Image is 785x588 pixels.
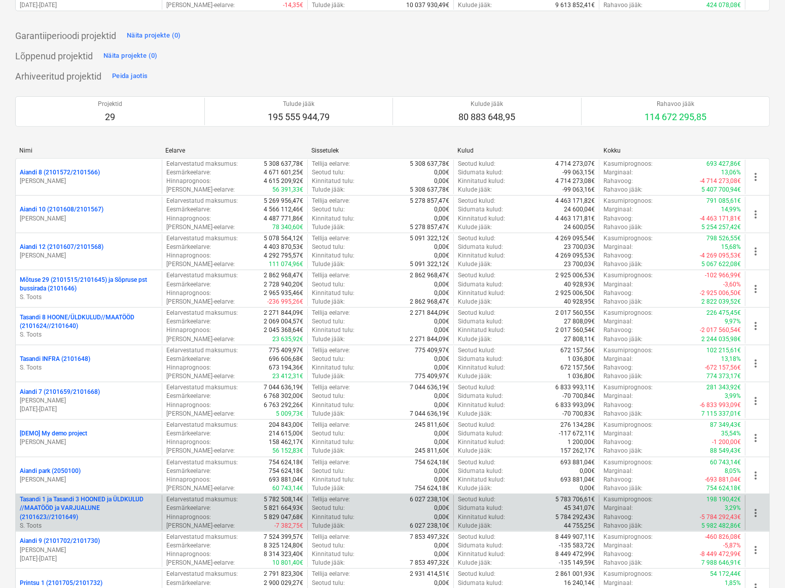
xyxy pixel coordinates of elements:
[567,372,595,381] p: 1 036,80€
[603,372,643,381] p: Rahavoo jääk :
[264,197,303,205] p: 5 269 956,47€
[20,205,158,223] div: Aiandi 10 (2101608/2101567)[PERSON_NAME]
[166,168,211,177] p: Eesmärkeelarve :
[721,355,741,363] p: 13,18%
[20,355,158,372] div: Tasandi INFRA (2101648)S. Toots
[20,205,103,214] p: Aiandi 10 (2101608/2101567)
[415,372,449,381] p: 775 409,97€
[434,168,449,177] p: 0,00€
[268,100,330,108] p: Tulude jääk
[166,223,235,232] p: [PERSON_NAME]-eelarve :
[15,30,116,42] p: Garantiiperioodi projektid
[750,395,762,407] span: more_vert
[700,214,741,223] p: -4 463 171,81€
[458,326,505,335] p: Kinnitatud kulud :
[20,467,158,484] div: Aiandi park (2050100)[PERSON_NAME]
[603,326,633,335] p: Rahavoog :
[410,223,449,232] p: 5 278 857,47€
[264,317,303,326] p: 2 069 004,57€
[734,539,785,588] iframe: Chat Widget
[166,177,211,186] p: Hinnaprognoos :
[127,30,181,42] div: Näita projekte (0)
[264,289,303,298] p: 2 965 935,46€
[264,392,303,400] p: 6 768 302,00€
[272,186,303,194] p: 56 391,33€
[603,177,633,186] p: Rahavoog :
[15,50,93,62] p: Lõppenud projektid
[458,100,515,108] p: Kulude jääk
[312,392,345,400] p: Seotud tulu :
[410,271,449,280] p: 2 862 968,47€
[603,383,653,392] p: Kasumiprognoos :
[312,363,354,372] p: Kinnitatud tulu :
[603,1,643,10] p: Rahavoo jääk :
[312,280,345,289] p: Seotud tulu :
[166,251,211,260] p: Hinnaprognoos :
[20,330,158,339] p: S. Toots
[312,1,345,10] p: Tulude jääk :
[20,168,158,186] div: Aiandi 8 (2101572/2101566)[PERSON_NAME]
[706,234,741,243] p: 798 526,55€
[603,289,633,298] p: Rahavoog :
[264,243,303,251] p: 4 403 870,53€
[458,317,503,326] p: Sidumata kulud :
[603,335,643,344] p: Rahavoo jääk :
[458,289,505,298] p: Kinnitatud kulud :
[603,401,633,410] p: Rahavoog :
[750,283,762,295] span: more_vert
[410,383,449,392] p: 7 044 636,19€
[269,260,303,269] p: 111 074,96€
[264,383,303,392] p: 7 044 636,19€
[434,214,449,223] p: 0,00€
[264,177,303,186] p: 4 615 209,92€
[458,1,492,10] p: Kulude jääk :
[166,289,211,298] p: Hinnaprognoos :
[603,214,633,223] p: Rahavoog :
[312,346,350,355] p: Tellija eelarve :
[20,276,158,302] div: Mõtuse 29 (2101515/2101645) ja Sõpruse pst bussirada (2101646)S. Toots
[112,70,148,82] div: Peida jaotis
[750,357,762,370] span: more_vert
[434,355,449,363] p: 0,00€
[410,160,449,168] p: 5 308 637,78€
[434,177,449,186] p: 0,00€
[603,392,633,400] p: Marginaal :
[458,355,503,363] p: Sidumata kulud :
[311,147,449,154] div: Sissetulek
[166,410,235,418] p: [PERSON_NAME]-eelarve :
[166,317,211,326] p: Eesmärkeelarve :
[701,260,741,269] p: 5 067 622,08€
[406,1,449,10] p: 10 037 930,49€
[312,383,350,392] p: Tellija eelarve :
[701,186,741,194] p: 5 407 700,94€
[458,363,505,372] p: Kinnitatud kulud :
[700,289,741,298] p: -2 925 006,50€
[166,234,238,243] p: Eelarvestatud maksumus :
[166,355,211,363] p: Eesmärkeelarve :
[20,495,158,521] p: Tasandi 1 ja Tasandi 3 HOONED ja ÜLDKULUD //MAATÖÖD ja VARJUALUNE (2101623//2101649)
[434,251,449,260] p: 0,00€
[20,429,158,447] div: [DEMO] My demo project[PERSON_NAME]
[166,260,235,269] p: [PERSON_NAME]-eelarve :
[101,48,160,64] button: Näita projekte (0)
[458,214,505,223] p: Kinnitatud kulud :
[434,317,449,326] p: 0,00€
[555,197,595,205] p: 4 463 171,82€
[20,243,103,251] p: Aiandi 12 (2101607/2101568)
[458,383,495,392] p: Seotud kulud :
[20,537,100,545] p: Aiandi 9 (2101702/2101730)
[723,280,741,289] p: -3,60%
[166,401,211,410] p: Hinnaprognoos :
[165,147,303,154] div: Eelarve
[264,205,303,214] p: 4 566 112,46€
[166,326,211,335] p: Hinnaprognoos :
[458,309,495,317] p: Seotud kulud :
[166,214,211,223] p: Hinnaprognoos :
[20,251,158,260] p: [PERSON_NAME]
[434,289,449,298] p: 0,00€
[458,260,492,269] p: Kulude jääk :
[166,383,238,392] p: Eelarvestatud maksumus :
[20,388,100,396] p: Aiandi 7 (2101659/2101668)
[124,27,184,44] button: Näita projekte (0)
[555,326,595,335] p: 2 017 560,54€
